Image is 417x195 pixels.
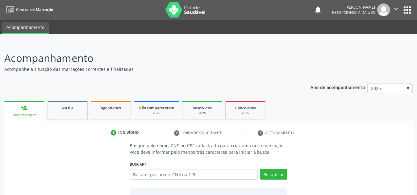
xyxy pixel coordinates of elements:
a: Central de Marcação [4,5,53,15]
p: Busque pelo nome, CNS ou CPF cadastrado para criar uma nova marcação. Você deve informar pelo men... [130,142,288,155]
span: Recepcionista da UBS [332,10,375,15]
span: Central de Marcação [16,7,53,12]
span: Agendados [101,105,121,111]
a: Acompanhamento [2,22,49,34]
button: Pesquisar [260,169,287,180]
i:  [393,6,399,12]
p: Acompanhamento [4,51,290,66]
div: person_add [21,104,28,111]
button: notifications [314,6,322,14]
span: Resolvidos [193,105,212,111]
div: 2025 [139,111,174,116]
img: img [377,3,390,16]
button:  [390,3,402,16]
div: Indivíduo [118,130,139,136]
div: Nova marcação [9,113,40,117]
label: Buscar [130,160,147,169]
div: 2025 [230,111,261,116]
span: Não compareceram [139,105,174,111]
div: [PERSON_NAME] [332,5,375,10]
span: Cancelados [235,105,256,111]
span: Na fila [62,105,73,111]
input: Busque por nome, CNS ou CPF [130,169,258,180]
div: 2025 [187,111,218,116]
div: 1 [111,130,116,136]
p: Ano de acompanhamento [311,83,365,91]
p: Acompanhe a situação das marcações correntes e finalizadas [4,66,290,72]
button: apps [402,5,413,15]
